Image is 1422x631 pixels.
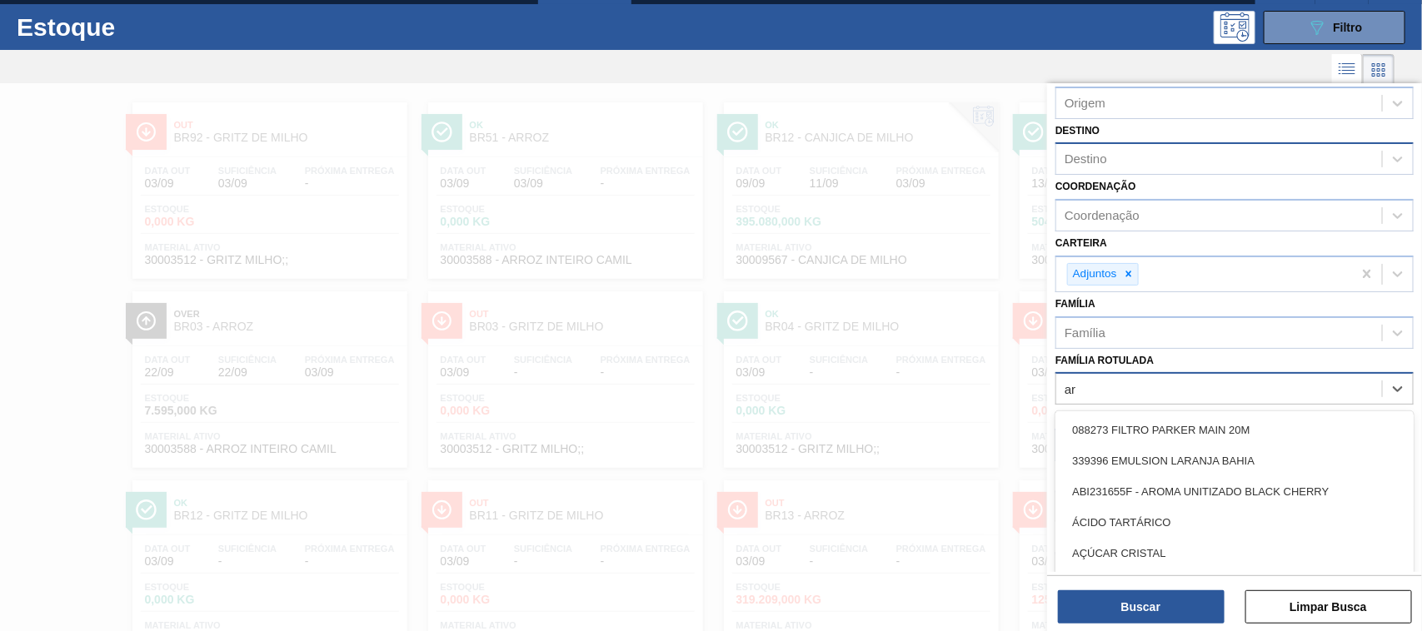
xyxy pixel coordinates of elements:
div: AÇÚCAR CRISTAL [1055,538,1414,569]
div: Visão em Lista [1332,54,1363,86]
div: Família [1065,325,1105,340]
div: Coordenação [1065,209,1140,223]
span: Filtro [1334,21,1363,34]
label: Família [1055,298,1095,310]
label: Destino [1055,125,1100,137]
div: Pogramando: nenhum usuário selecionado [1214,11,1255,44]
div: Destino [1065,152,1107,166]
label: Carteira [1055,237,1107,249]
div: AÇUCAR EM SACO [1055,569,1414,599]
div: Visão em Cards [1363,54,1395,86]
h1: Estoque [17,17,261,37]
div: Origem [1065,96,1105,110]
div: 339396 EMULSION LARANJA BAHIA [1055,445,1414,476]
div: ABI231655F - AROMA UNITIZADO BLACK CHERRY [1055,476,1414,507]
div: Adjuntos [1068,264,1120,285]
div: 088273 FILTRO PARKER MAIN 20M [1055,415,1414,445]
label: Coordenação [1055,181,1136,192]
div: ÁCIDO TARTÁRICO [1055,507,1414,538]
label: Família Rotulada [1055,355,1154,366]
label: Material ativo [1055,410,1139,422]
button: Filtro [1264,11,1405,44]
